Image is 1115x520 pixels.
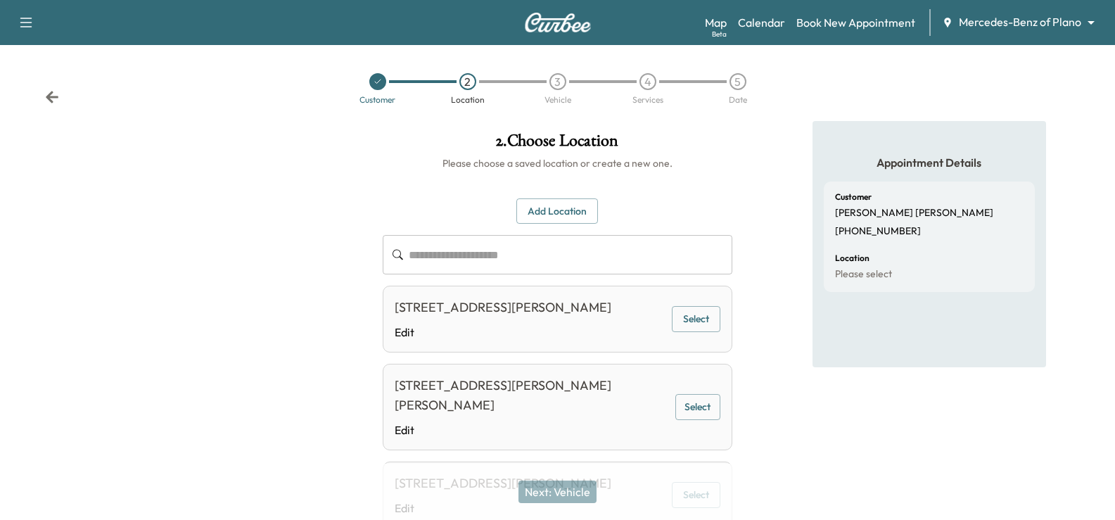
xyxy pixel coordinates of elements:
[729,73,746,90] div: 5
[395,298,611,317] div: [STREET_ADDRESS][PERSON_NAME]
[544,96,571,104] div: Vehicle
[835,254,869,262] h6: Location
[675,394,720,420] button: Select
[835,193,872,201] h6: Customer
[738,14,785,31] a: Calendar
[705,14,727,31] a: MapBeta
[672,306,720,332] button: Select
[639,73,656,90] div: 4
[383,156,732,170] h6: Please choose a saved location or create a new one.
[359,96,395,104] div: Customer
[395,421,668,438] a: Edit
[524,13,592,32] img: Curbee Logo
[395,324,611,341] a: Edit
[835,207,993,220] p: [PERSON_NAME] [PERSON_NAME]
[729,96,747,104] div: Date
[835,225,921,238] p: [PHONE_NUMBER]
[516,198,598,224] button: Add Location
[835,268,892,281] p: Please select
[712,29,727,39] div: Beta
[549,73,566,90] div: 3
[824,155,1035,170] h5: Appointment Details
[45,90,59,104] div: Back
[395,376,668,415] div: [STREET_ADDRESS][PERSON_NAME][PERSON_NAME]
[451,96,485,104] div: Location
[959,14,1081,30] span: Mercedes-Benz of Plano
[459,73,476,90] div: 2
[383,132,732,156] h1: 2 . Choose Location
[632,96,663,104] div: Services
[796,14,915,31] a: Book New Appointment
